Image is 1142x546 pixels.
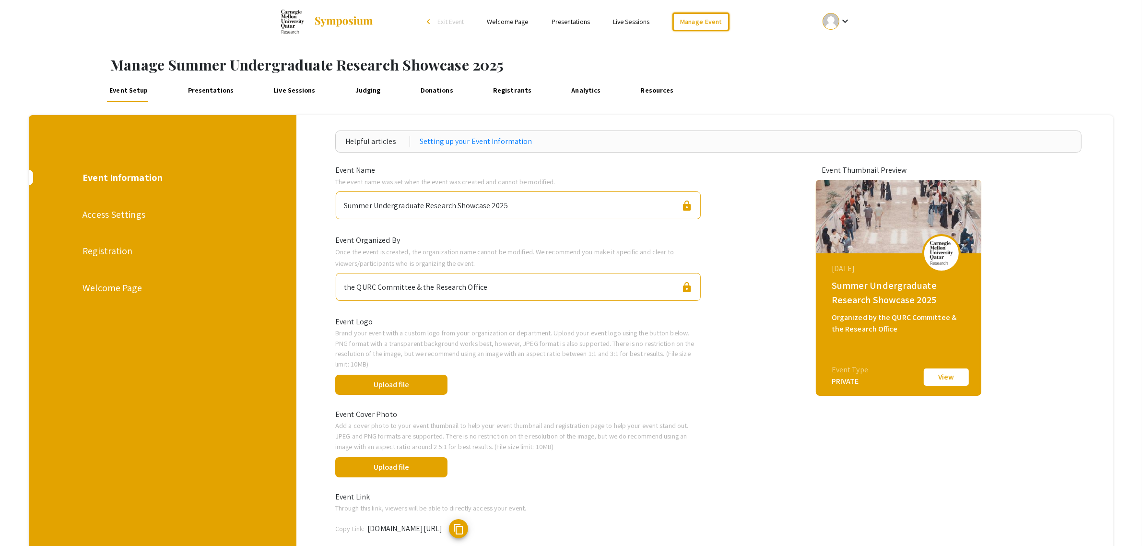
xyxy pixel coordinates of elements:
[420,136,532,147] a: Setting up your Event Information
[344,196,508,212] div: Summer Undergraduate Research Showcase 2025
[7,503,41,539] iframe: Chat
[832,376,868,387] div: PRIVATE
[832,312,968,335] div: Organized by the QURC Committee & the Research Office
[328,491,708,503] div: Event Link
[281,10,304,34] img: Summer Undergraduate Research Showcase 2025
[569,79,604,102] a: Analytics
[353,79,384,102] a: Judging
[681,282,693,293] span: lock
[335,177,555,186] span: The event name was set when the event was created and cannot be modified.
[638,79,677,102] a: Resources
[453,523,464,535] span: content_copy
[449,519,468,538] button: copy submission link button
[314,16,374,27] img: Symposium by ForagerOne
[839,15,851,27] mat-icon: Expand account dropdown
[328,316,708,328] div: Event Logo
[552,17,590,26] a: Presentations
[490,79,534,102] a: Registrants
[418,79,456,102] a: Donations
[82,207,242,222] div: Access Settings
[328,165,708,176] div: Event Name
[367,523,442,534] span: [DOMAIN_NAME][URL]
[345,136,410,147] div: Helpful articles
[271,79,318,102] a: Live Sessions
[335,420,701,451] p: Add a cover photo to your event thumbnail to help your event thumbnail and registration page to h...
[335,503,701,513] p: Through this link, viewers will be able to directly access your event.
[672,12,729,31] a: Manage Event
[82,244,242,258] div: Registration
[927,241,956,265] img: summer-undergraduate-research-showcase-2025_eventLogo_367938_.png
[832,263,968,274] div: [DATE]
[613,17,649,26] a: Live Sessions
[328,409,708,420] div: Event Cover Photo
[456,455,479,478] span: done
[832,364,868,376] div: Event Type
[681,200,693,212] span: lock
[106,79,151,102] a: Event Setup
[335,328,701,369] p: Brand your event with a custom logo from your organization or department. Upload your event logo ...
[110,56,1142,73] h1: Manage Summer Undergraduate Research Showcase 2025
[335,524,365,533] span: Copy Link:
[812,11,861,32] button: Expand account dropdown
[437,17,464,26] span: Exit Event
[185,79,236,102] a: Presentations
[335,457,447,477] button: Upload file
[281,10,374,34] a: Summer Undergraduate Research Showcase 2025
[822,165,975,176] div: Event Thumbnail Preview
[335,375,447,395] button: Upload file
[832,278,968,307] div: Summer Undergraduate Research Showcase 2025
[82,281,242,295] div: Welcome Page
[477,524,502,534] span: Copied!
[427,19,433,24] div: arrow_back_ios
[328,235,708,246] div: Event Organized By
[335,247,674,268] span: Once the event is created, the organization name cannot be modified. We recommend you make it spe...
[344,277,487,293] div: the QURC Committee & the Research Office
[922,367,970,387] button: View
[816,180,981,253] img: summer-undergraduate-research-showcase-2025_eventCoverPhoto_d7183b__thumb.jpg
[82,170,242,185] div: Event Information
[456,373,479,396] span: done
[487,17,528,26] a: Welcome Page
